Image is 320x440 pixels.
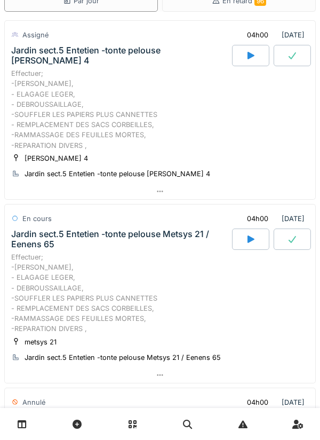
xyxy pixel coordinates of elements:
div: 04h00 [247,30,268,40]
div: Assigné [22,30,49,40]
div: [DATE] [238,209,309,229]
div: 04h00 [247,214,268,224]
div: Annulé [22,397,45,407]
div: En cours [22,214,52,224]
div: [DATE] [238,392,309,412]
div: [PERSON_NAME] 4 [25,153,88,163]
div: Effectuer; -[PERSON_NAME], - ELAGAGE LEGER, - DEBROUSSAILLAGE, -SOUFFLER LES PAPIERS PLUS CANNETT... [11,68,309,151]
div: Jardin sect.5 Entetien -tonte pelouse [PERSON_NAME] 4 [25,169,210,179]
div: 04h00 [247,397,268,407]
div: metsys 21 [25,337,57,347]
div: [DATE] [238,25,309,45]
div: Jardin sect.5 Entetien -tonte pelouse [PERSON_NAME] 4 [11,45,230,66]
div: Jardin sect.5 Entetien -tonte pelouse Metsys 21 / Eenens 65 [25,352,221,363]
div: Effectuer; -[PERSON_NAME], - ELAGAGE LEGER, - DEBROUSSAILLAGE, -SOUFFLER LES PAPIERS PLUS CANNETT... [11,252,309,334]
div: Jardin sect.5 Entetien -tonte pelouse Metsys 21 / Eenens 65 [11,229,230,249]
